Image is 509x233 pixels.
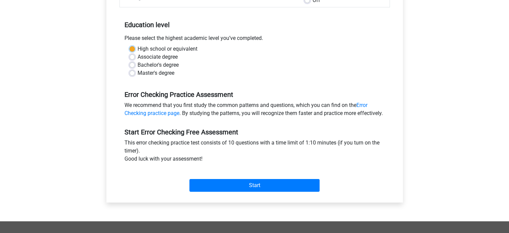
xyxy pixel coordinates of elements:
input: Start [189,179,320,192]
h5: Start Error Checking Free Assessment [124,128,385,136]
div: Please select the highest academic level you’ve completed. [119,34,390,45]
h5: Error Checking Practice Assessment [124,91,385,99]
a: Error Checking practice page [124,102,367,116]
div: We recommend that you first study the common patterns and questions, which you can find on the . ... [119,101,390,120]
h5: Education level [124,18,385,32]
label: Master's degree [138,69,174,77]
div: This error checking practice test consists of 10 questions with a time limit of 1:10 minutes (if ... [119,139,390,166]
label: Bachelor's degree [138,61,179,69]
label: Associate degree [138,53,178,61]
label: High school or equivalent [138,45,197,53]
